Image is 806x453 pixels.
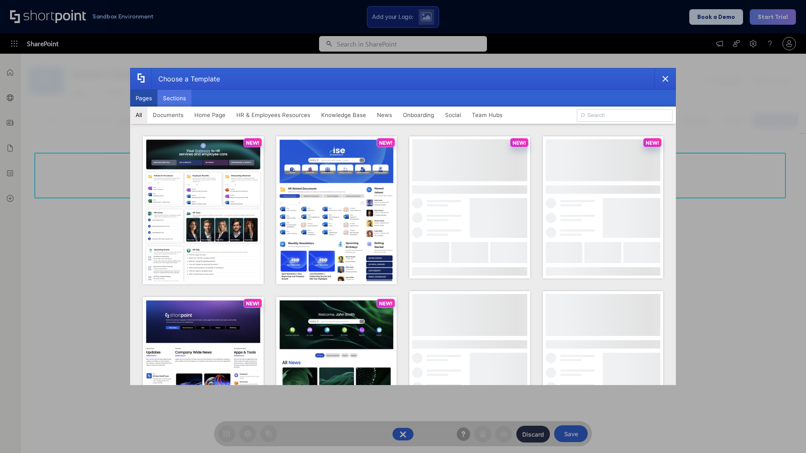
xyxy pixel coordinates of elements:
[147,107,189,123] button: Documents
[379,300,393,307] p: NEW!
[379,140,393,146] p: NEW!
[157,90,191,107] button: Sections
[466,107,508,123] button: Team Hubs
[398,107,440,123] button: Onboarding
[764,413,806,453] iframe: Chat Widget
[130,107,147,123] button: All
[316,107,372,123] button: Knowledge Base
[372,107,398,123] button: News
[189,107,231,123] button: Home Page
[246,300,259,307] p: NEW!
[130,68,676,385] div: template selector
[246,140,259,146] p: NEW!
[130,90,157,107] button: Pages
[440,107,466,123] button: Social
[231,107,316,123] button: HR & Employees Resources
[577,109,673,122] input: Search
[513,140,526,146] p: NEW!
[152,68,220,89] div: Choose a Template
[646,140,659,146] p: NEW!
